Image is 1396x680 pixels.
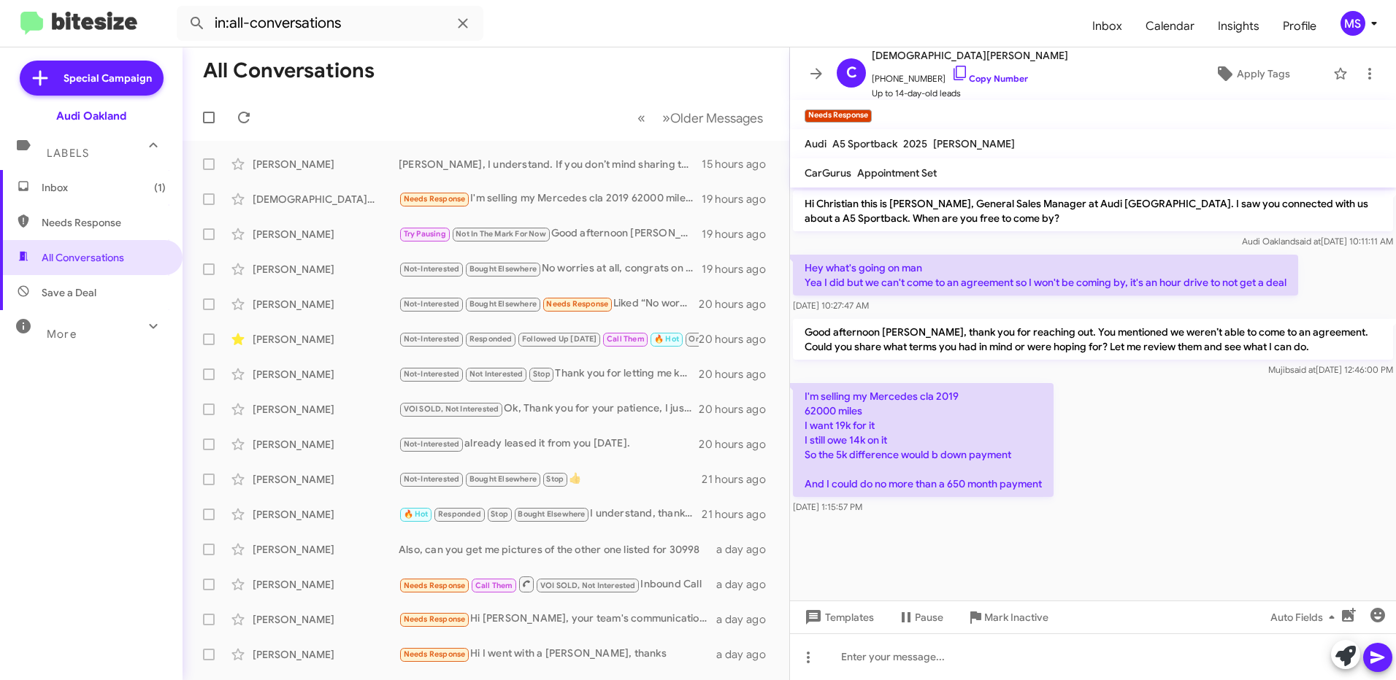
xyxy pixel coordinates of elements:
[933,137,1015,150] span: [PERSON_NAME]
[702,507,778,522] div: 21 hours ago
[670,110,763,126] span: Older Messages
[399,471,702,487] div: 👍
[654,334,679,344] span: 🔥 Hot
[399,225,702,242] div: Good afternoon [PERSON_NAME]. No worries at all, I understand you're not ready to move forward ju...
[832,137,897,150] span: A5 Sportback
[404,439,460,449] span: Not-Interested
[253,507,399,522] div: [PERSON_NAME]
[42,250,124,265] span: All Conversations
[253,192,399,206] div: [DEMOGRAPHIC_DATA][PERSON_NAME]
[793,255,1298,295] p: Hey what's going on man Yea I did but we can't come to an agreement so I won't be coming by, it's...
[1271,5,1328,47] a: Profile
[846,61,857,85] span: C
[404,264,460,274] span: Not-Interested
[399,295,699,312] div: Liked “No worries at all, congrats on the new car! If you…”
[629,103,654,133] button: Previous
[1134,5,1206,47] a: Calendar
[793,383,1054,497] p: I'm selling my Mercedes cla 2019 62000 miles I want 19k for it I still owe 14k on it So the 5k di...
[399,575,716,593] div: Inbound Call
[456,229,546,239] span: Not In The Mark For Now
[689,334,773,344] span: Ongoing Conversation
[253,157,399,171] div: [PERSON_NAME]
[1290,364,1316,375] span: said at
[699,332,778,347] div: 20 hours ago
[404,509,429,519] span: 🔥 Hot
[1081,5,1134,47] a: Inbox
[154,180,166,195] span: (1)
[1242,236,1393,247] span: Audi Oakland [DATE] 10:11:11 AM
[702,227,778,242] div: 19 hours ago
[399,436,699,452] div: already leased it from you [DATE].
[42,285,96,300] span: Save a Deal
[607,334,645,344] span: Call Them
[399,190,702,207] div: I'm selling my Mercedes cla 2019 62000 miles I want 19k for it I still owe 14k on it So the 5k di...
[805,166,851,179] span: CarGurus
[1270,604,1341,630] span: Auto Fields
[253,647,399,662] div: [PERSON_NAME]
[699,402,778,417] div: 20 hours ago
[399,331,699,347] div: Just emailed you a link to our online credit application. Once you fill it out and submit it, ple...
[399,542,716,557] div: Also, can you get me pictures of the other one listed for 30998
[404,194,466,204] span: Needs Response
[253,332,399,347] div: [PERSON_NAME]
[404,581,466,590] span: Needs Response
[469,264,537,274] span: Bought Elsewhere
[469,299,537,309] span: Bought Elsewhere
[399,506,702,522] div: I understand, thanks for letting me know. If you ever change your mind or want to explore an offe...
[805,109,872,123] small: Needs Response
[404,334,460,344] span: Not-Interested
[253,227,399,242] div: [PERSON_NAME]
[1259,604,1352,630] button: Auto Fields
[872,47,1068,64] span: [DEMOGRAPHIC_DATA][PERSON_NAME]
[475,581,513,590] span: Call Them
[702,472,778,487] div: 21 hours ago
[404,299,460,309] span: Not-Interested
[533,369,551,379] span: Stop
[629,103,772,133] nav: Page navigation example
[1206,5,1271,47] span: Insights
[662,109,670,127] span: »
[699,437,778,452] div: 20 hours ago
[984,604,1048,630] span: Mark Inactive
[404,614,466,624] span: Needs Response
[404,649,466,659] span: Needs Response
[491,509,508,519] span: Stop
[802,604,874,630] span: Templates
[793,501,862,512] span: [DATE] 1:15:57 PM
[438,509,481,519] span: Responded
[1328,11,1380,36] button: MS
[522,334,597,344] span: Followed Up [DATE]
[518,509,585,519] span: Bought Elsewhere
[716,647,778,662] div: a day ago
[790,604,886,630] button: Templates
[793,319,1393,360] p: Good afternoon [PERSON_NAME], thank you for reaching out. You mentioned we weren’t able to come t...
[702,157,778,171] div: 15 hours ago
[253,297,399,312] div: [PERSON_NAME]
[404,369,460,379] span: Not-Interested
[253,437,399,452] div: [PERSON_NAME]
[20,61,164,96] a: Special Campaign
[253,402,399,417] div: [PERSON_NAME]
[253,577,399,592] div: [PERSON_NAME]
[47,328,77,341] span: More
[1295,236,1321,247] span: said at
[653,103,772,133] button: Next
[702,262,778,277] div: 19 hours ago
[546,474,564,484] span: Stop
[546,299,608,309] span: Needs Response
[793,300,869,311] span: [DATE] 10:27:47 AM
[699,367,778,382] div: 20 hours ago
[404,474,460,484] span: Not-Interested
[1237,61,1290,87] span: Apply Tags
[399,611,716,627] div: Hi [PERSON_NAME], your team's communication is all over the place.
[886,604,955,630] button: Pause
[716,577,778,592] div: a day ago
[253,542,399,557] div: [PERSON_NAME]
[857,166,937,179] span: Appointment Set
[793,190,1393,231] p: Hi Christian this is [PERSON_NAME], General Sales Manager at Audi [GEOGRAPHIC_DATA]. I saw you co...
[177,6,483,41] input: Search
[399,157,702,171] div: [PERSON_NAME], I understand. If you don’t mind sharing the quote you received from [GEOGRAPHIC_DA...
